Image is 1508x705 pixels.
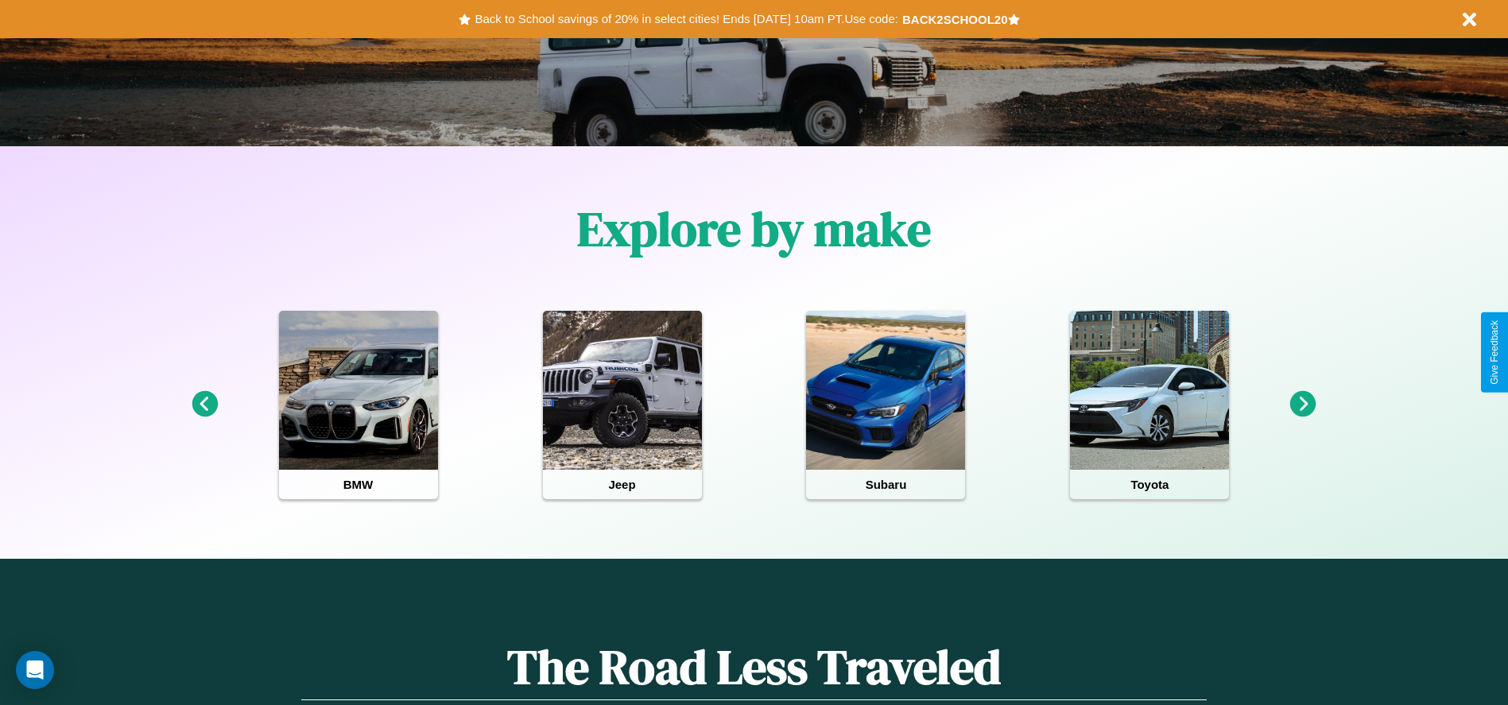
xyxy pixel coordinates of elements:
[16,651,54,689] div: Open Intercom Messenger
[471,8,901,30] button: Back to School savings of 20% in select cities! Ends [DATE] 10am PT.Use code:
[1489,320,1500,385] div: Give Feedback
[279,470,438,499] h4: BMW
[301,634,1206,700] h1: The Road Less Traveled
[806,470,965,499] h4: Subaru
[1070,470,1229,499] h4: Toyota
[577,196,931,261] h1: Explore by make
[902,13,1008,26] b: BACK2SCHOOL20
[543,470,702,499] h4: Jeep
